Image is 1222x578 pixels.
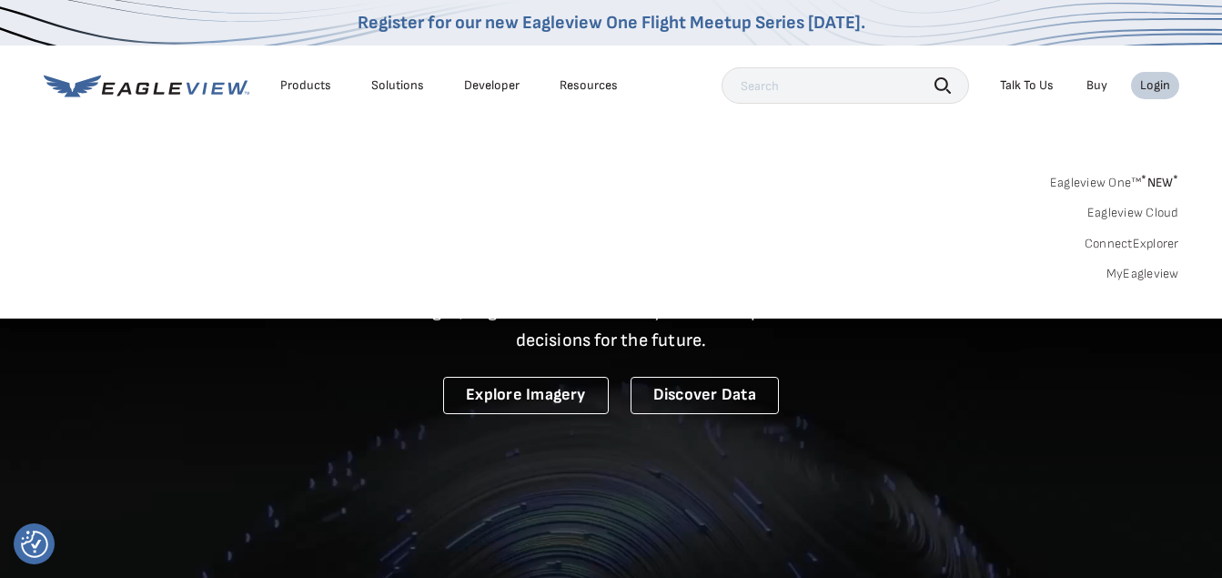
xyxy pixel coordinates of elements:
a: Developer [464,77,520,94]
a: Register for our new Eagleview One Flight Meetup Series [DATE]. [358,12,865,34]
div: Solutions [371,77,424,94]
div: Login [1140,77,1170,94]
a: MyEagleview [1106,266,1179,282]
div: Resources [560,77,618,94]
button: Consent Preferences [21,531,48,558]
input: Search [722,67,969,104]
a: ConnectExplorer [1085,236,1179,252]
a: Buy [1086,77,1107,94]
span: NEW [1141,175,1178,190]
img: Revisit consent button [21,531,48,558]
div: Talk To Us [1000,77,1054,94]
div: Products [280,77,331,94]
a: Eagleview Cloud [1087,205,1179,221]
a: Explore Imagery [443,377,609,414]
a: Eagleview One™*NEW* [1050,169,1179,190]
a: Discover Data [631,377,779,414]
